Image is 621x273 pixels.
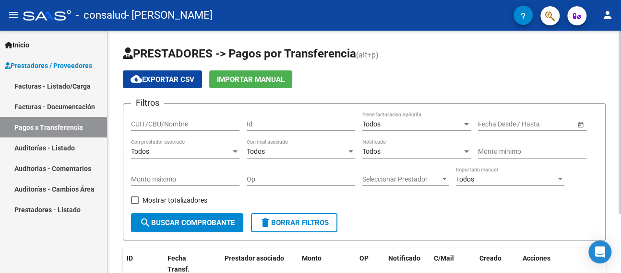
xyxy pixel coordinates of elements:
mat-icon: person [602,9,613,21]
span: Todos [247,148,265,155]
span: ID [127,254,133,262]
span: (alt+p) [356,50,379,59]
h3: Filtros [131,96,164,110]
span: C/Mail [434,254,454,262]
span: Todos [131,148,149,155]
span: Todos [456,175,474,183]
mat-icon: search [140,217,151,228]
span: Prestador asociado [225,254,284,262]
input: Fecha fin [521,120,568,128]
span: Inicio [5,40,29,50]
span: OP [359,254,369,262]
span: Importar Manual [217,75,285,84]
span: Mostrar totalizadores [143,194,207,206]
mat-icon: menu [8,9,19,21]
span: Seleccionar Prestador [362,175,440,183]
mat-icon: cloud_download [131,73,142,85]
span: Borrar Filtros [260,218,329,227]
mat-icon: delete [260,217,271,228]
button: Buscar Comprobante [131,213,243,232]
span: Creado [479,254,502,262]
span: - [PERSON_NAME] [126,5,213,26]
span: Todos [362,120,381,128]
span: Notificado [388,254,420,262]
input: Fecha inicio [478,120,513,128]
span: Monto [302,254,322,262]
span: Todos [362,148,381,155]
button: Borrar Filtros [251,213,337,232]
span: Prestadores / Proveedores [5,60,92,71]
div: Open Intercom Messenger [588,240,611,263]
button: Open calendar [575,119,585,129]
span: Exportar CSV [131,75,194,84]
span: Buscar Comprobante [140,218,235,227]
button: Importar Manual [209,70,292,88]
span: PRESTADORES -> Pagos por Transferencia [123,47,356,60]
span: Fecha Transf. [167,254,190,273]
button: Exportar CSV [123,70,202,88]
span: Acciones [523,254,550,262]
span: - consalud [76,5,126,26]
